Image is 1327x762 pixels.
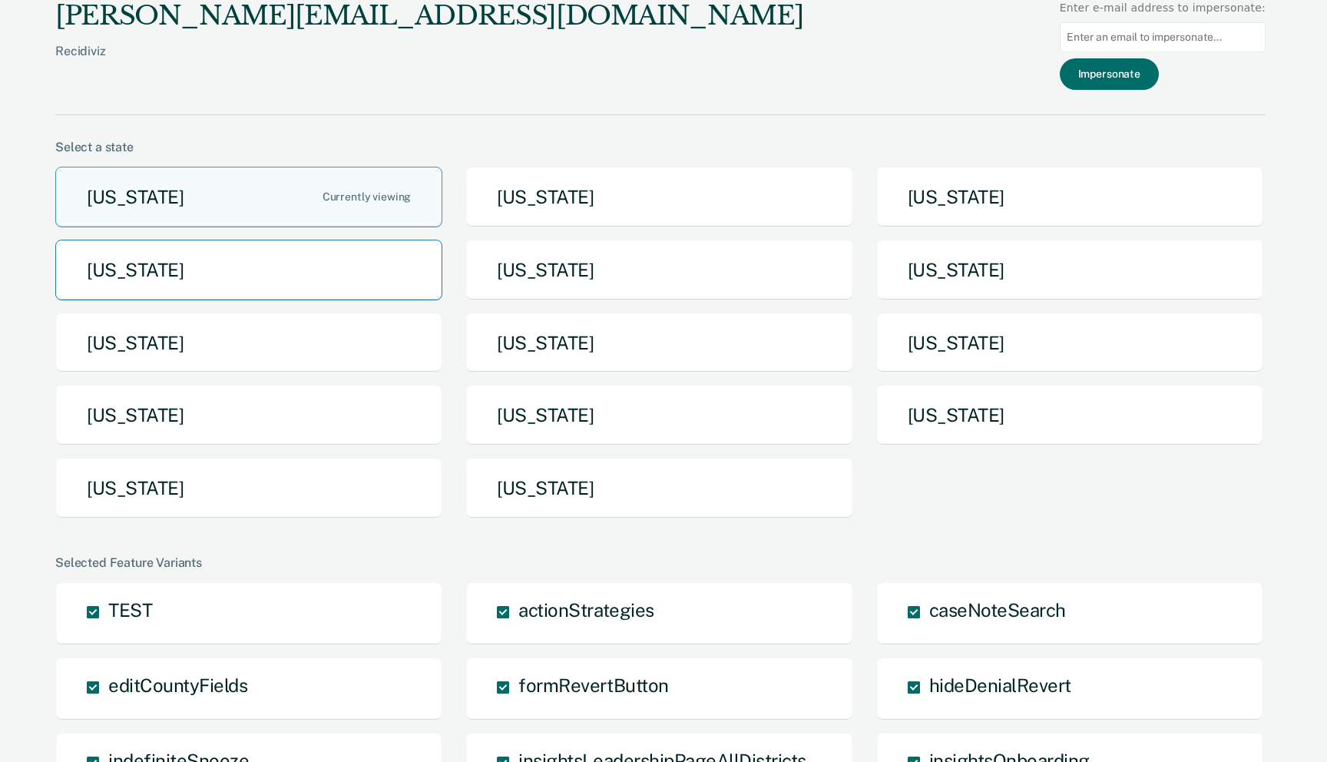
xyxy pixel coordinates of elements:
span: editCountyFields [108,674,247,696]
span: actionStrategies [518,599,654,621]
span: caseNoteSearch [929,599,1066,621]
button: Impersonate [1060,58,1159,90]
button: [US_STATE] [465,385,852,446]
div: Select a state [55,140,1266,154]
div: Selected Feature Variants [55,555,1266,570]
button: [US_STATE] [55,240,442,300]
span: TEST [108,599,152,621]
button: [US_STATE] [465,240,852,300]
button: [US_STATE] [55,458,442,518]
div: Recidiviz [55,44,803,83]
span: formRevertButton [518,674,668,696]
button: [US_STATE] [876,385,1263,446]
button: [US_STATE] [465,313,852,373]
button: [US_STATE] [465,167,852,227]
button: [US_STATE] [55,385,442,446]
button: [US_STATE] [876,240,1263,300]
input: Enter an email to impersonate... [1060,22,1266,52]
button: [US_STATE] [55,167,442,227]
span: hideDenialRevert [929,674,1071,696]
button: [US_STATE] [55,313,442,373]
button: [US_STATE] [876,167,1263,227]
button: [US_STATE] [876,313,1263,373]
button: [US_STATE] [465,458,852,518]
